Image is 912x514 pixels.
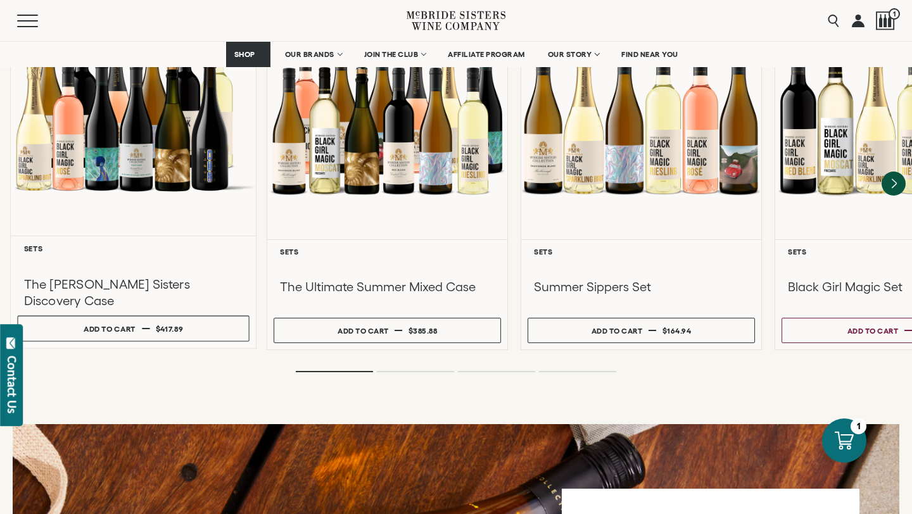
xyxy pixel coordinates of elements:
[540,42,607,67] a: OUR STORY
[539,371,616,372] li: Page dot 4
[364,50,419,59] span: JOIN THE CLUB
[356,42,434,67] a: JOIN THE CLUB
[84,319,136,338] div: Add to cart
[156,325,183,333] span: $417.89
[17,316,249,342] button: Add to cart $417.89
[548,50,592,59] span: OUR STORY
[280,279,495,295] h3: The Ultimate Summer Mixed Case
[448,50,525,59] span: AFFILIATE PROGRAM
[296,371,373,372] li: Page dot 1
[613,42,687,67] a: FIND NEAR YOU
[17,15,63,27] button: Mobile Menu Trigger
[889,8,900,20] span: 1
[662,327,692,335] span: $164.94
[274,318,501,343] button: Add to cart $385.88
[440,42,533,67] a: AFFILIATE PROGRAM
[280,248,495,256] h6: Sets
[534,248,749,256] h6: Sets
[458,371,535,372] li: Page dot 3
[592,322,643,340] div: Add to cart
[6,356,18,413] div: Contact Us
[377,371,454,372] li: Page dot 2
[24,276,243,310] h3: The [PERSON_NAME] Sisters Discovery Case
[528,318,755,343] button: Add to cart $164.94
[234,50,256,59] span: SHOP
[534,279,749,295] h3: Summer Sippers Set
[277,42,350,67] a: OUR BRANDS
[408,327,438,335] span: $385.88
[24,244,243,252] h6: Sets
[882,172,906,196] button: Next
[285,50,334,59] span: OUR BRANDS
[851,418,866,434] div: 1
[338,322,389,340] div: Add to cart
[847,322,899,340] div: Add to cart
[621,50,678,59] span: FIND NEAR YOU
[226,42,270,67] a: SHOP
